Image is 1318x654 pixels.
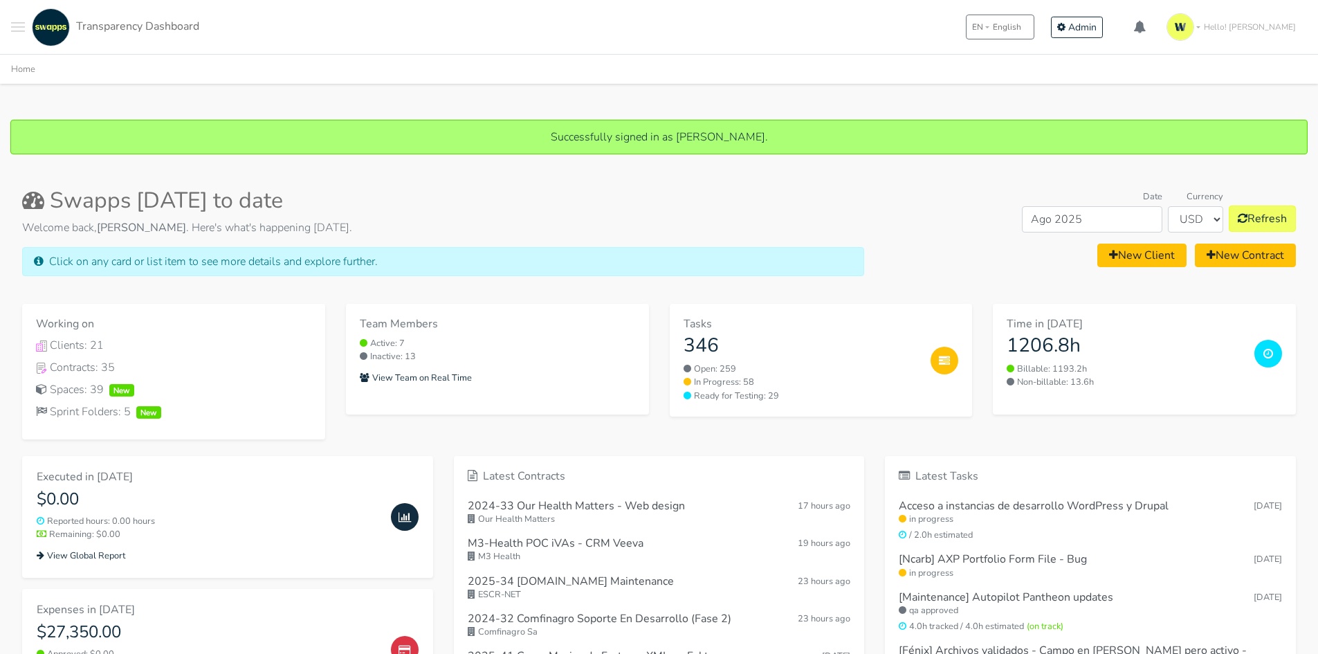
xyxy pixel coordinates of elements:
[37,528,380,541] small: Remaining: $0.00
[468,575,674,588] h6: 2025-34 [DOMAIN_NAME] Maintenance
[899,567,1282,580] small: in progress
[360,350,635,363] small: Inactive: 13
[97,220,186,235] strong: [PERSON_NAME]
[899,553,1087,566] h6: [Ncarb] AXP Portfolio Form File - Bug
[28,8,199,46] a: Transparency Dashboard
[468,626,851,639] small: Comfinagro Sa
[684,318,920,357] a: Tasks 346
[109,384,134,397] span: New
[36,381,311,398] a: Spaces: 39New
[899,591,1113,604] h6: [Maintenance] Autopilot Pantheon updates
[899,529,1282,542] small: / 2.0h estimated
[966,15,1034,39] button: ENEnglish
[1161,8,1307,46] a: Hello! [PERSON_NAME]
[36,359,311,376] div: Contracts: 35
[798,575,850,588] span: Aug 27, 2025 12:01
[684,363,920,376] a: Open: 259
[1007,363,1243,376] small: Billable: 1193.2h
[76,19,199,34] span: Transparency Dashboard
[1254,553,1282,566] small: [DATE]
[360,337,635,350] small: Active: 7
[25,129,1293,145] p: Successfully signed in as [PERSON_NAME].
[899,620,1282,633] small: 4.0h tracked / 4.0h estimated
[468,513,851,526] small: Our Health Matters
[1254,500,1282,513] small: [DATE]
[1229,206,1296,232] button: Refresh
[37,622,380,642] h4: $27,350.00
[468,532,851,569] a: M3-Health POC iVAs - CRM Veeva 19 hours ago M3 Health
[798,500,850,512] span: Aug 27, 2025 17:43
[1007,376,1243,389] small: Non-billable: 13.6h
[1204,21,1296,33] span: Hello! [PERSON_NAME]
[37,471,380,484] h6: Executed in [DATE]
[899,470,1282,483] h6: Latest Tasks
[36,381,311,398] div: Spaces: 39
[1143,190,1162,203] label: Date
[360,318,635,331] h6: Team Members
[136,406,161,419] span: New
[468,612,731,626] h6: 2024-32 Comfinagro Soporte En Desarrollo (Fase 2)
[22,219,864,236] p: Welcome back, . Here's what's happening [DATE].
[36,340,47,352] img: Clients Icon
[684,334,920,358] h3: 346
[37,489,380,509] h4: $0.00
[1051,17,1103,38] a: Admin
[1097,244,1187,267] a: New Client
[360,372,472,384] small: View Team on Real Time
[468,537,643,550] h6: M3-Health POC iVAs - CRM Veeva
[1007,334,1243,358] h3: 1206.8h
[36,359,311,376] a: Contracts IconContracts: 35
[1068,21,1097,34] span: Admin
[684,376,920,389] a: In Progress: 58
[899,513,1282,526] small: in progress
[993,304,1296,415] a: Time in [DATE] 1206.8h Billable: 1193.2h Non-billable: 13.6h
[36,337,311,354] div: Clients: 21
[468,607,851,644] a: 2024-32 Comfinagro Soporte En Desarrollo (Fase 2) 23 hours ago Comfinagro Sa
[346,304,649,415] a: Team Members Active: 7 Inactive: 13 View Team on Real Time
[468,550,851,563] small: M3 Health
[993,21,1021,33] span: English
[37,603,380,617] h6: Expenses in [DATE]
[37,515,380,528] small: Reported hours: 0.00 hours
[468,494,851,532] a: 2024-33 Our Health Matters - Web design 17 hours ago Our Health Matters
[36,403,311,420] div: Sprint Folders: 5
[37,549,125,562] small: View Global Report
[468,470,851,483] h6: Latest Contracts
[899,604,1282,617] small: qa approved
[36,363,47,374] img: Contracts Icon
[1195,244,1296,267] a: New Contract
[899,494,1282,548] a: Acceso a instancias de desarrollo WordPress y Drupal [DATE] in progress / 2.0h estimated
[36,318,311,331] h6: Working on
[11,63,35,75] a: Home
[36,337,311,354] a: Clients IconClients: 21
[22,456,433,578] a: Executed in [DATE] $0.00 Reported hours: 0.00 hours Remaining: $0.00 View Global Report
[1254,591,1282,604] small: [DATE]
[32,8,70,46] img: swapps-linkedin-v2.jpg
[1007,318,1243,331] h6: Time in [DATE]
[1187,190,1223,203] label: Currency
[684,390,920,403] a: Ready for Testing: 29
[1027,620,1063,633] span: (on track)
[798,537,850,549] span: Aug 27, 2025 16:11
[468,570,851,607] a: 2025-34 [DOMAIN_NAME] Maintenance 23 hours ago ESCR-NET
[899,585,1282,639] a: [Maintenance] Autopilot Pantheon updates [DATE] qa approved 4.0h tracked / 4.0h estimated(on track)
[899,500,1169,513] h6: Acceso a instancias de desarrollo WordPress y Drupal
[36,403,311,420] a: Sprint Folders: 5New
[468,500,685,513] h6: 2024-33 Our Health Matters - Web design
[468,588,851,601] small: ESCR-NET
[1166,13,1194,41] img: isotipo-3-3e143c57.png
[11,8,25,46] button: Toggle navigation menu
[899,547,1282,585] a: [Ncarb] AXP Portfolio Form File - Bug [DATE] in progress
[22,247,864,276] div: Click on any card or list item to see more details and explore further.
[684,318,920,331] h6: Tasks
[798,612,850,625] span: Aug 27, 2025 11:52
[22,188,864,214] h2: Swapps [DATE] to date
